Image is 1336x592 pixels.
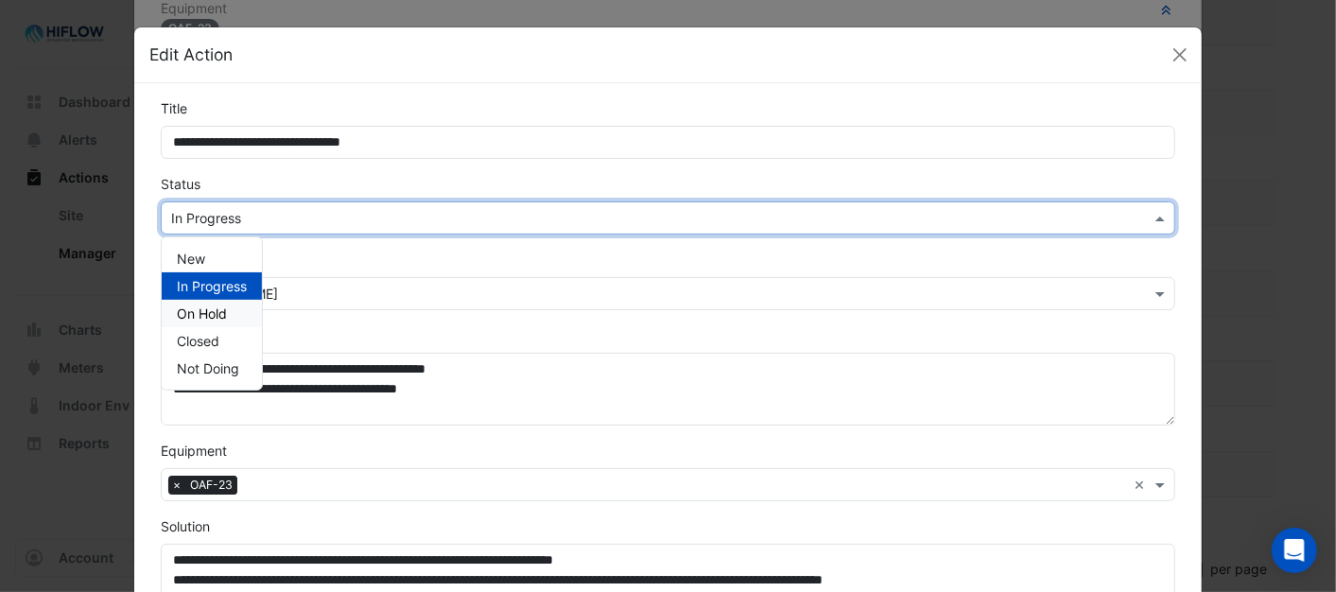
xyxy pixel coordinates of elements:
span: Clear [1135,475,1151,495]
label: Status [161,174,200,194]
span: × [168,476,185,495]
button: Close [1166,41,1194,69]
div: Open Intercom Messenger [1272,528,1317,573]
label: Solution [161,516,210,536]
span: Closed [177,333,219,349]
span: On Hold [177,305,227,322]
span: New [177,251,205,267]
label: Title [161,98,187,118]
span: OAF-23 [185,476,237,495]
ng-dropdown-panel: Options list [161,236,263,391]
h5: Edit Action [149,43,233,67]
label: Equipment [161,441,227,461]
span: In Progress [177,278,247,294]
span: Not Doing [177,360,239,376]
